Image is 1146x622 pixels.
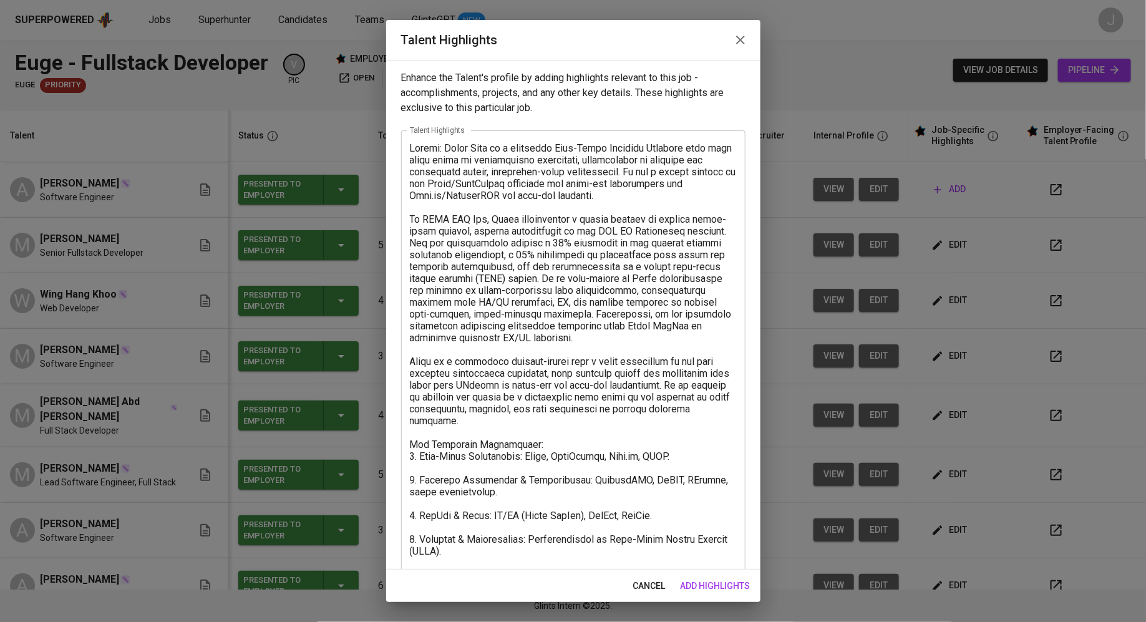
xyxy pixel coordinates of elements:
[681,578,750,594] span: add highlights
[628,575,671,598] button: cancel
[633,578,666,594] span: cancel
[401,30,745,50] h2: Talent Highlights
[410,142,737,593] textarea: Loremi: Dolor Sita co a elitseddo Eius-Tempo Incididu Utlabore etdo magn aliqu enima mi veniamqui...
[401,70,745,115] p: Enhance the Talent's profile by adding highlights relevant to this job - accomplishments, project...
[676,575,755,598] button: add highlights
